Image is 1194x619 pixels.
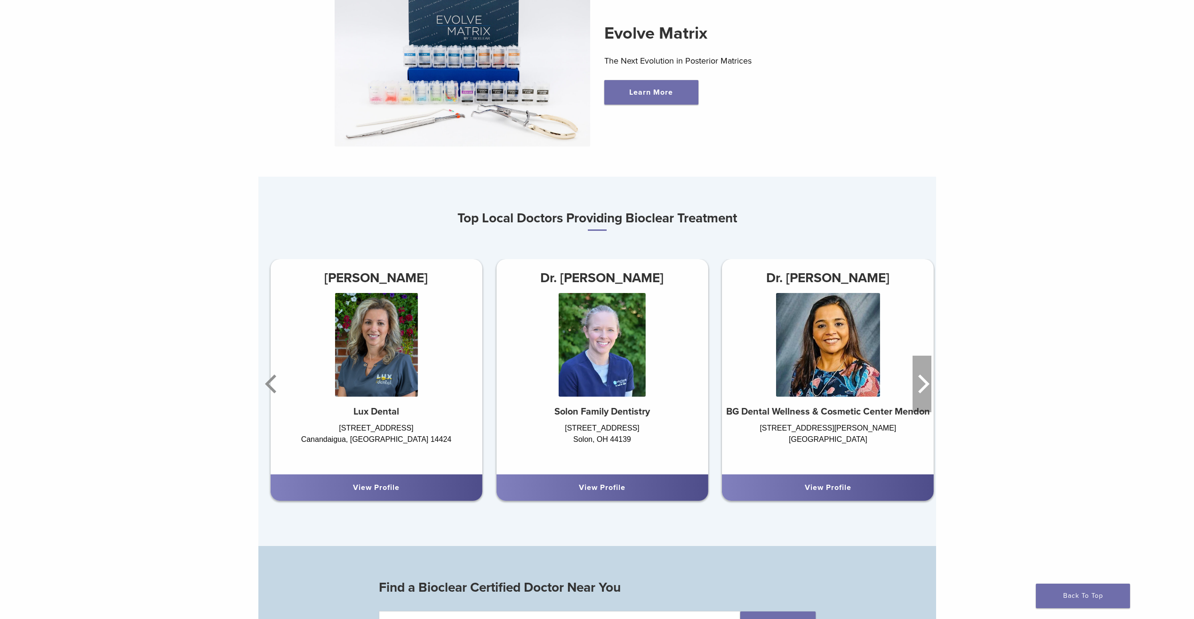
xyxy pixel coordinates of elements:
a: View Profile [805,483,851,492]
h3: Dr. [PERSON_NAME] [722,267,934,289]
a: View Profile [579,483,625,492]
div: [STREET_ADDRESS] Solon, OH 44139 [496,423,708,465]
h2: Evolve Matrix [604,22,860,45]
img: Dr. Laura Walsh [559,293,646,397]
p: The Next Evolution in Posterior Matrices [604,54,860,68]
button: Previous [263,356,282,412]
strong: BG Dental Wellness & Cosmetic Center Mendon [726,406,930,417]
h3: Find a Bioclear Certified Doctor Near You [379,576,816,599]
h3: Top Local Doctors Providing Bioclear Treatment [258,207,936,231]
div: [STREET_ADDRESS] Canandaigua, [GEOGRAPHIC_DATA] 14424 [270,423,482,465]
div: [STREET_ADDRESS][PERSON_NAME] [GEOGRAPHIC_DATA] [722,423,934,465]
h3: Dr. [PERSON_NAME] [496,267,708,289]
img: Dr. Svetlana Yurovskiy [335,293,417,397]
a: Learn More [604,80,698,105]
a: Back To Top [1036,584,1130,608]
strong: Lux Dental [353,406,399,417]
strong: Solon Family Dentistry [554,406,650,417]
h3: [PERSON_NAME] [270,267,482,289]
button: Next [913,356,931,412]
a: View Profile [353,483,400,492]
img: Dr. Bhumija Gupta [776,293,880,397]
